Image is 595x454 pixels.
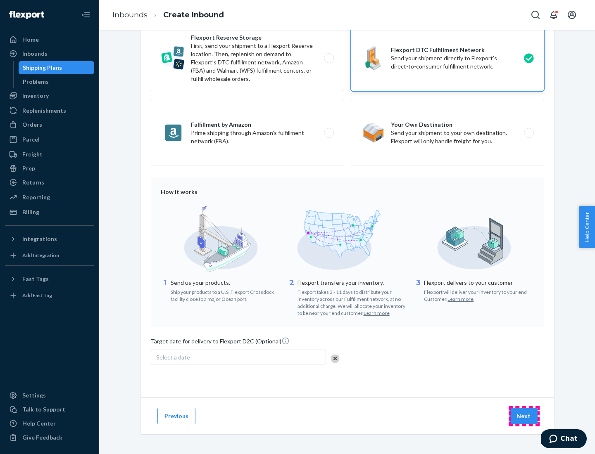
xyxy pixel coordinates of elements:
[541,429,587,450] iframe: Opens a widget where you can chat to one of our agents
[447,296,474,303] button: Learn more
[22,208,39,216] div: Billing
[151,337,290,349] span: Target date for delivery to Flexport D2C (Optional)
[527,7,544,23] button: Open Search Box
[22,275,49,283] div: Fast Tags
[22,150,43,158] div: Freight
[5,47,94,60] a: Inbounds
[5,206,94,219] a: Billing
[545,7,562,23] button: Open notifications
[161,188,534,196] div: How it works
[5,33,94,46] a: Home
[5,148,94,161] a: Freight
[171,279,281,287] p: Send us your products.
[106,3,231,27] ol: breadcrumbs
[5,289,94,302] a: Add Fast Tag
[78,7,94,23] button: Close Navigation
[22,391,46,400] div: Settings
[5,191,94,204] a: Reporting
[23,64,62,72] div: Shipping Plans
[364,310,390,317] button: Learn more
[22,433,62,442] div: Give Feedback
[288,278,296,317] div: 2
[22,419,56,428] div: Help Center
[112,10,148,19] a: Inbounds
[5,133,94,146] a: Parcel
[157,408,195,424] button: Previous
[19,75,95,88] a: Problems
[509,408,538,424] button: Next
[22,50,48,58] div: Inbounds
[22,164,35,173] div: Prep
[5,431,94,444] button: Give Feedback
[297,279,408,287] p: Flexport transfers your inventory.
[156,354,190,361] span: Select a date
[564,7,580,23] button: Open account menu
[5,162,94,175] a: Prep
[22,193,50,201] div: Reporting
[22,252,59,259] div: Add Integration
[5,104,94,117] a: Replenishments
[5,118,94,131] a: Orders
[424,279,534,287] p: Flexport delivers to your customer
[5,232,94,246] button: Integrations
[23,78,49,86] div: Problems
[22,178,44,187] div: Returns
[22,235,57,243] div: Integrations
[424,287,534,303] div: Flexport will deliver your inventory to your end Customer.
[5,272,94,286] button: Fast Tags
[297,287,408,317] div: Flexport takes 3 - 11 days to distribute your inventory across our Fulfillment network, at no add...
[19,61,95,74] a: Shipping Plans
[22,121,42,129] div: Orders
[161,278,169,303] div: 1
[5,389,94,402] a: Settings
[9,11,44,19] img: Flexport logo
[163,10,224,19] a: Create Inbound
[5,89,94,102] a: Inventory
[579,206,595,248] button: Help Center
[5,403,94,416] button: Talk to Support
[22,35,39,44] div: Home
[5,176,94,189] a: Returns
[22,106,66,115] div: Replenishments
[171,287,281,303] div: Ship your products to a U.S. Flexport Crossdock facility close to a major Ocean port.
[22,92,49,100] div: Inventory
[22,292,52,299] div: Add Fast Tag
[22,405,65,414] div: Talk to Support
[5,417,94,430] a: Help Center
[22,135,40,144] div: Parcel
[414,278,422,303] div: 3
[5,249,94,262] a: Add Integration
